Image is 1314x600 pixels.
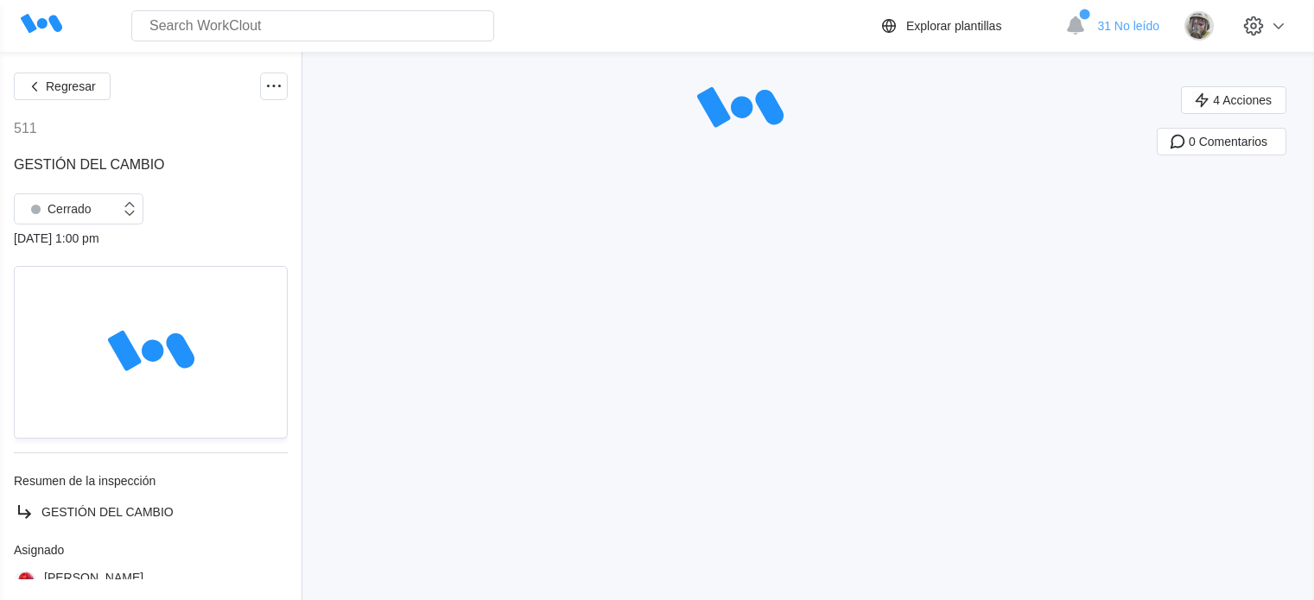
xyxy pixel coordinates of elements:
button: 4 Acciones [1181,86,1286,114]
div: Explorar plantillas [906,19,1002,33]
div: Asignado [14,543,288,557]
div: Cerrado [23,197,92,221]
span: Regresar [46,80,96,92]
img: 2f847459-28ef-4a61-85e4-954d408df519.jpg [1184,11,1214,41]
input: Search WorkClout [131,10,494,41]
button: Regresar [14,73,111,100]
div: 511 [14,121,37,136]
a: Explorar plantillas [879,16,1057,36]
button: 0 Comentarios [1157,128,1286,155]
span: 0 Comentarios [1189,136,1267,148]
span: 31 No leído [1097,19,1159,33]
span: GESTIÓN DEL CAMBIO [41,505,174,519]
span: 4 Acciones [1213,94,1272,106]
span: GESTIÓN DEL CAMBIO [14,157,165,172]
a: GESTIÓN DEL CAMBIO [14,502,288,522]
div: Resumen de la inspección [14,474,288,488]
div: [DATE] 1:00 pm [14,231,288,245]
